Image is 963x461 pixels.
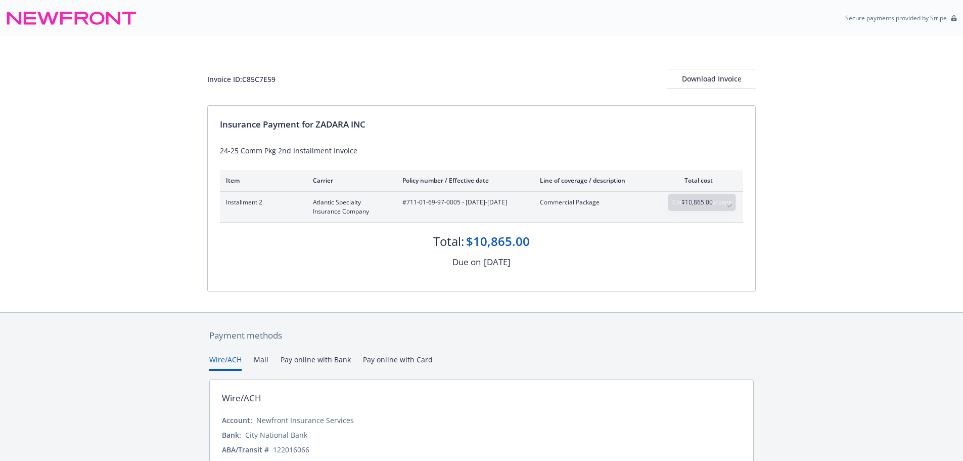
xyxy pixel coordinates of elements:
button: Pay online with Card [363,354,433,371]
div: Insurance Payment for ZADARA INC [220,118,743,131]
span: Commercial Package [540,198,659,207]
span: #711-01-69-97-0005 - [DATE]-[DATE] [402,198,524,207]
span: Atlantic Specialty Insurance Company [313,198,386,216]
div: Line of coverage / description [540,176,659,185]
div: Total cost [675,176,713,185]
div: City National Bank [245,430,307,440]
button: Wire/ACH [209,354,242,371]
button: Mail [254,354,268,371]
div: Payment methods [209,329,754,342]
div: $10,865.00 [466,233,530,250]
div: ABA/Transit # [222,444,269,455]
div: Invoice ID: C85C7E59 [207,74,276,85]
div: Newfront Insurance Services [256,415,354,426]
div: [DATE] [484,256,511,269]
div: Policy number / Effective date [402,176,524,185]
div: Total: [433,233,464,250]
div: Item [226,176,297,185]
div: Account: [222,415,252,426]
button: Download Invoice [667,69,756,89]
div: 24-25 Comm Pkg 2nd Installment Invoice [220,145,743,156]
div: Carrier [313,176,386,185]
div: 122016066 [273,444,309,455]
div: Due on [452,256,481,269]
div: Wire/ACH [222,392,261,405]
button: expand content [721,198,737,214]
div: Bank: [222,430,241,440]
div: Installment 2Atlantic Specialty Insurance Company#711-01-69-97-0005 - [DATE]-[DATE]Commercial Pac... [220,192,743,222]
span: Installment 2 [226,198,297,207]
div: Download Invoice [667,69,756,89]
p: Secure payments provided by Stripe [845,14,947,22]
button: Pay online with Bank [281,354,351,371]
